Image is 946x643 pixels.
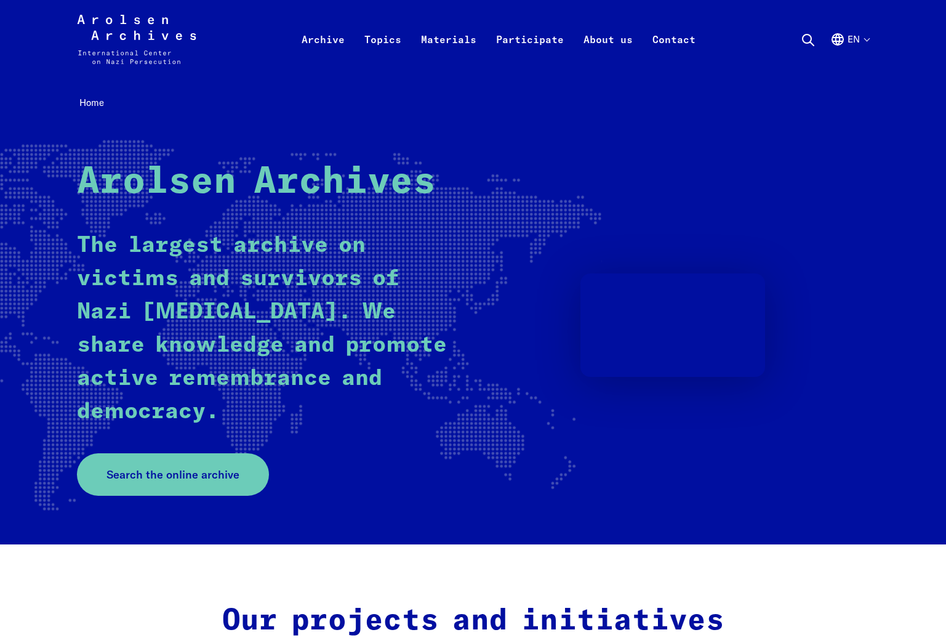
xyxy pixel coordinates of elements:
[292,15,705,64] nav: Primary
[574,30,643,79] a: About us
[77,453,269,496] a: Search the online archive
[213,604,734,639] h2: Our projects and initiatives
[411,30,486,79] a: Materials
[77,164,436,201] strong: Arolsen Archives
[106,466,239,483] span: Search the online archive
[292,30,355,79] a: Archive
[77,229,451,429] p: The largest archive on victims and survivors of Nazi [MEDICAL_DATA]. We share knowledge and promo...
[77,94,868,113] nav: Breadcrumb
[643,30,705,79] a: Contact
[79,97,104,108] span: Home
[486,30,574,79] a: Participate
[830,32,869,76] button: English, language selection
[355,30,411,79] a: Topics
